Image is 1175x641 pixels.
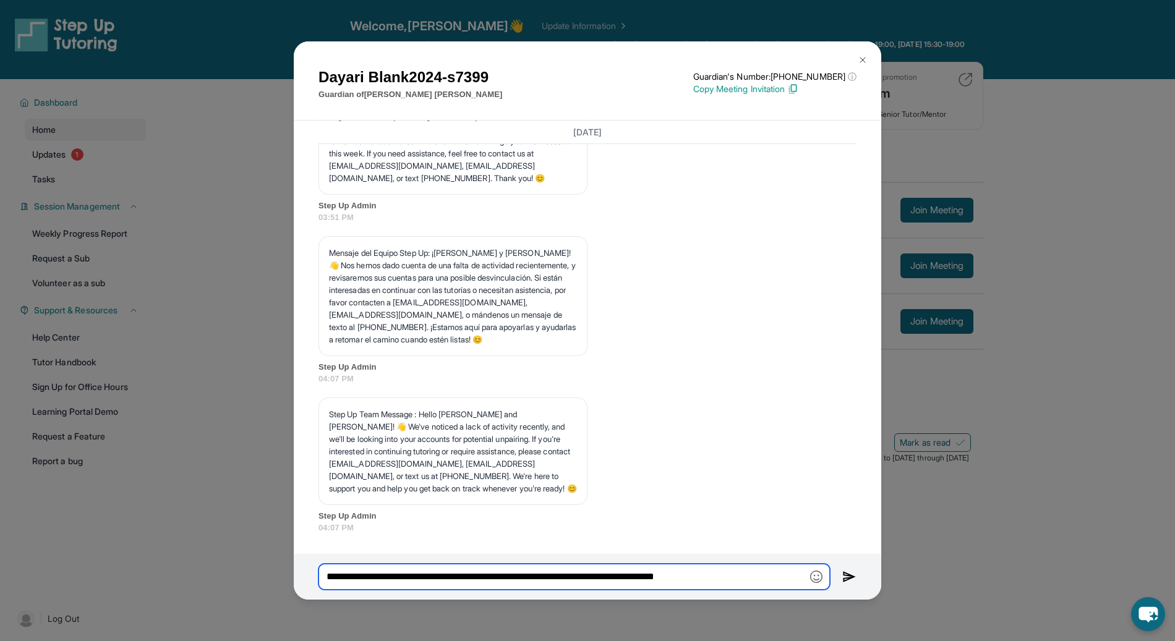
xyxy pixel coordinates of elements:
span: 04:07 PM [318,522,857,534]
p: Copy Meeting Invitation [693,83,857,95]
span: ⓘ [848,70,857,83]
span: Step Up Admin [318,200,857,212]
img: Send icon [842,569,857,584]
p: Step Up Team Message : Hello [PERSON_NAME] and [PERSON_NAME]! 👋 We've noticed a lack of activity ... [329,408,577,495]
p: Guardian's Number: [PHONE_NUMBER] [693,70,857,83]
img: Emoji [810,571,822,583]
img: Close Icon [858,55,868,65]
span: 04:07 PM [318,373,857,385]
h1: Dayari Blank2024-s7399 [318,66,502,88]
p: Mensaje del Equipo Step Up: ¡[PERSON_NAME] y [PERSON_NAME]! 👋 Nos hemos dado cuenta de una falta ... [329,247,577,346]
span: Step Up Admin [318,361,857,373]
span: 03:51 PM [318,211,857,224]
p: Guardian of [PERSON_NAME] [PERSON_NAME] [318,88,502,101]
img: Copy Icon [787,83,798,95]
h3: [DATE] [318,125,857,138]
span: Step Up Admin [318,510,857,522]
button: chat-button [1131,597,1165,631]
